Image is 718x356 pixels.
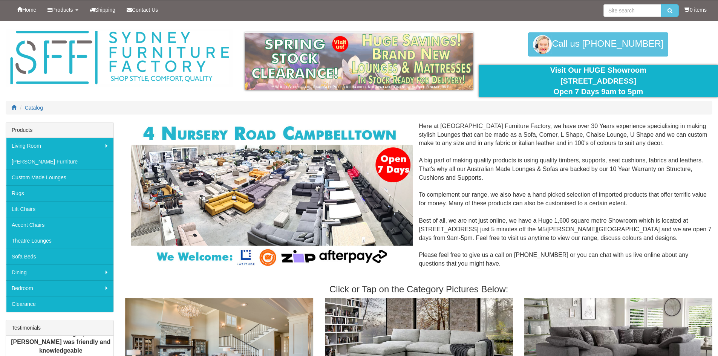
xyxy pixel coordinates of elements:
a: Theatre Lounges [6,233,113,249]
img: Sydney Furniture Factory [6,29,233,87]
span: Home [22,7,36,13]
img: Corner Modular Lounges [131,122,413,269]
a: Accent Chairs [6,217,113,233]
a: Sofa Beds [6,249,113,264]
div: Here at [GEOGRAPHIC_DATA] Furniture Factory, we have over 30 Years experience specialising in mak... [125,122,712,277]
span: Contact Us [132,7,158,13]
div: Testimonials [6,320,113,336]
li: 0 items [684,6,707,14]
div: Visit Our HUGE Showroom [STREET_ADDRESS] Open 7 Days 9am to 5pm [484,65,712,97]
a: Products [42,0,84,19]
a: Dining [6,264,113,280]
a: Clearance [6,296,113,312]
div: Products [6,122,113,138]
span: Shipping [95,7,116,13]
a: Living Room [6,138,113,154]
img: spring-sale.gif [245,32,473,90]
a: Rugs [6,185,113,201]
a: Bedroom [6,280,113,296]
a: [PERSON_NAME] Furniture [6,154,113,170]
input: Site search [603,4,661,17]
a: Contact Us [121,0,164,19]
a: Shipping [84,0,121,19]
b: We love the lounges, and [PERSON_NAME] was friendly and knowledgeable [11,330,110,354]
a: Lift Chairs [6,201,113,217]
a: Custom Made Lounges [6,170,113,185]
a: Catalog [25,105,43,111]
span: Products [52,7,73,13]
a: Home [11,0,42,19]
h3: Click or Tap on the Category Pictures Below: [125,284,712,294]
